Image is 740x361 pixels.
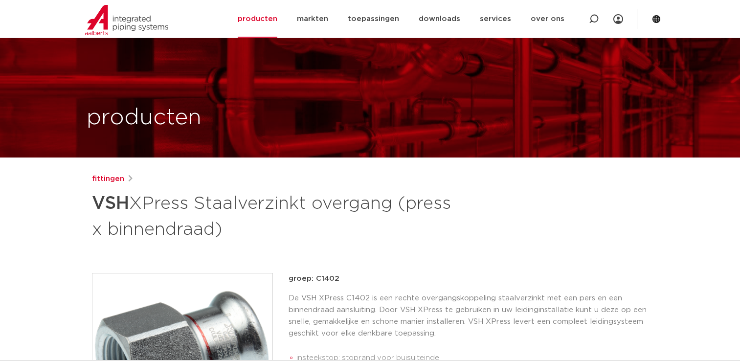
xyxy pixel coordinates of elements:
h1: XPress Staalverzinkt overgang (press x binnendraad) [92,189,459,242]
a: fittingen [92,173,124,185]
h1: producten [87,102,202,134]
p: groep: C1402 [289,273,649,285]
strong: VSH [92,195,129,212]
p: De VSH XPress C1402 is een rechte overgangskoppeling staalverzinkt met een pers en een binnendraa... [289,293,649,339]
